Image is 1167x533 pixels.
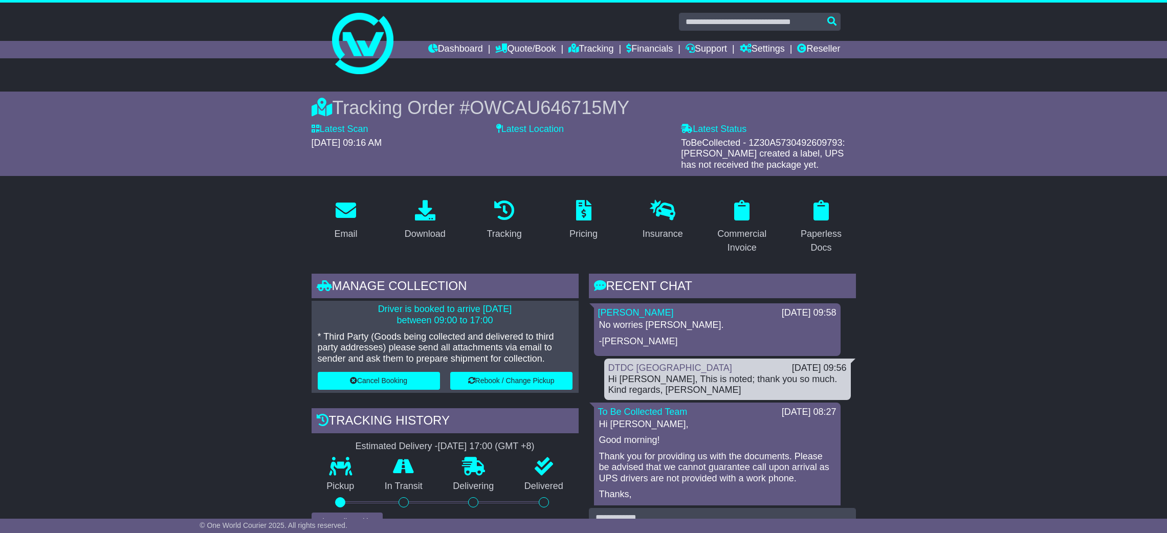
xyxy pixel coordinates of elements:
[589,274,856,301] div: RECENT CHAT
[312,513,383,530] button: View Full Tracking
[782,407,836,418] div: [DATE] 08:27
[599,419,835,430] p: Hi [PERSON_NAME],
[787,196,856,258] a: Paperless Docs
[681,124,746,135] label: Latest Status
[599,451,835,484] p: Thank you for providing us with the documents. Please be advised that we cannot guarantee call up...
[496,124,564,135] label: Latest Location
[686,41,727,58] a: Support
[398,196,452,245] a: Download
[450,372,573,390] button: Rebook / Change Pickup
[470,97,629,118] span: OWCAU646715MY
[312,124,368,135] label: Latest Scan
[714,227,770,255] div: Commercial Invoice
[438,481,510,492] p: Delivering
[318,304,573,326] p: Driver is booked to arrive [DATE] between 09:00 to 17:00
[599,336,835,347] p: -[PERSON_NAME]
[599,505,835,517] p: [PERSON_NAME]
[312,138,382,148] span: [DATE] 09:16 AM
[599,320,835,331] p: No worries [PERSON_NAME].
[428,41,483,58] a: Dashboard
[495,41,556,58] a: Quote/Book
[740,41,785,58] a: Settings
[509,481,579,492] p: Delivered
[599,489,835,500] p: Thanks,
[200,521,347,529] span: © One World Courier 2025. All rights reserved.
[318,331,573,365] p: * Third Party (Goods being collected and delivered to third party addresses) please send all atta...
[318,372,440,390] button: Cancel Booking
[626,41,673,58] a: Financials
[598,407,688,417] a: To Be Collected Team
[636,196,690,245] a: Insurance
[797,41,840,58] a: Reseller
[681,138,845,170] span: ToBeCollected - 1Z30A5730492609793: [PERSON_NAME] created a label, UPS has not received the packa...
[405,227,446,241] div: Download
[563,196,604,245] a: Pricing
[312,481,370,492] p: Pickup
[794,227,849,255] div: Paperless Docs
[480,196,528,245] a: Tracking
[792,363,847,374] div: [DATE] 09:56
[569,227,598,241] div: Pricing
[487,227,521,241] div: Tracking
[608,374,847,396] div: Hi [PERSON_NAME], This is noted; thank you so much. Kind regards, [PERSON_NAME]
[643,227,683,241] div: Insurance
[708,196,777,258] a: Commercial Invoice
[334,227,357,241] div: Email
[312,274,579,301] div: Manage collection
[568,41,613,58] a: Tracking
[369,481,438,492] p: In Transit
[608,363,732,373] a: DTDC [GEOGRAPHIC_DATA]
[438,441,535,452] div: [DATE] 17:00 (GMT +8)
[312,97,856,119] div: Tracking Order #
[312,408,579,436] div: Tracking history
[312,441,579,452] div: Estimated Delivery -
[599,435,835,446] p: Good morning!
[598,307,674,318] a: [PERSON_NAME]
[327,196,364,245] a: Email
[782,307,836,319] div: [DATE] 09:58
